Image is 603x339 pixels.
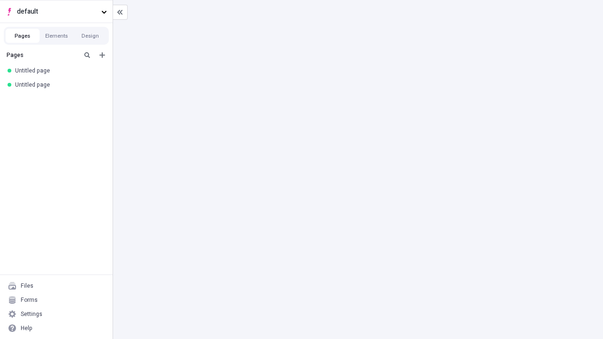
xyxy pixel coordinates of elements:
[15,67,101,74] div: Untitled page
[21,310,42,318] div: Settings
[40,29,73,43] button: Elements
[7,51,78,59] div: Pages
[6,29,40,43] button: Pages
[21,282,33,290] div: Files
[97,49,108,61] button: Add new
[21,324,33,332] div: Help
[15,81,101,89] div: Untitled page
[21,296,38,304] div: Forms
[17,7,98,17] span: default
[73,29,107,43] button: Design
